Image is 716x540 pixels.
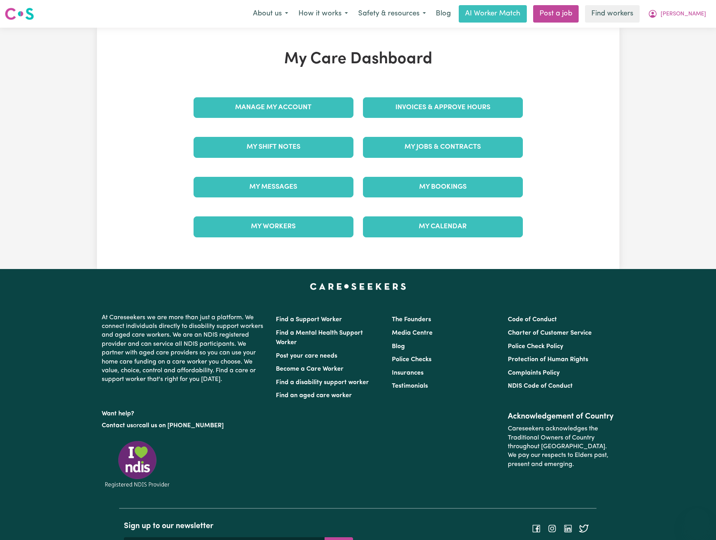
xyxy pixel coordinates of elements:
a: Blog [392,343,405,350]
a: Become a Care Worker [276,366,344,372]
a: Complaints Policy [508,370,560,376]
a: Find a Support Worker [276,316,342,323]
a: AI Worker Match [459,5,527,23]
iframe: Button to launch messaging window [684,508,710,534]
a: Find workers [585,5,640,23]
a: Follow Careseekers on Twitter [579,525,589,531]
a: My Calendar [363,216,523,237]
a: Police Check Policy [508,343,563,350]
a: Post your care needs [276,353,337,359]
a: Follow Careseekers on LinkedIn [563,525,573,531]
h2: Acknowledgement of Country [508,412,614,421]
a: Follow Careseekers on Facebook [532,525,541,531]
a: call us on [PHONE_NUMBER] [139,423,224,429]
a: Police Checks [392,356,431,363]
a: Testimonials [392,383,428,389]
a: Manage My Account [194,97,353,118]
a: Charter of Customer Service [508,330,592,336]
a: Find an aged care worker [276,392,352,399]
a: Careseekers home page [310,283,406,290]
a: Contact us [102,423,133,429]
a: Post a job [533,5,579,23]
img: Careseekers logo [5,7,34,21]
h2: Sign up to our newsletter [124,521,353,531]
a: My Bookings [363,177,523,197]
h1: My Care Dashboard [189,50,528,69]
a: My Shift Notes [194,137,353,157]
p: Want help? [102,406,266,418]
p: Careseekers acknowledges the Traditional Owners of Country throughout [GEOGRAPHIC_DATA]. We pay o... [508,421,614,472]
a: Media Centre [392,330,433,336]
a: Insurances [392,370,424,376]
a: Find a Mental Health Support Worker [276,330,363,346]
button: My Account [643,6,711,22]
a: NDIS Code of Conduct [508,383,573,389]
a: My Workers [194,216,353,237]
img: Registered NDIS provider [102,440,173,489]
a: The Founders [392,316,431,323]
a: My Messages [194,177,353,197]
a: Code of Conduct [508,316,557,323]
p: or [102,418,266,433]
button: Safety & resources [353,6,431,22]
button: How it works [293,6,353,22]
a: Blog [431,5,456,23]
span: [PERSON_NAME] [661,10,706,19]
a: Follow Careseekers on Instagram [547,525,557,531]
p: At Careseekers we are more than just a platform. We connect individuals directly to disability su... [102,310,266,387]
a: Invoices & Approve Hours [363,97,523,118]
a: Find a disability support worker [276,379,369,386]
button: About us [248,6,293,22]
a: Careseekers logo [5,5,34,23]
a: Protection of Human Rights [508,356,588,363]
a: My Jobs & Contracts [363,137,523,157]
